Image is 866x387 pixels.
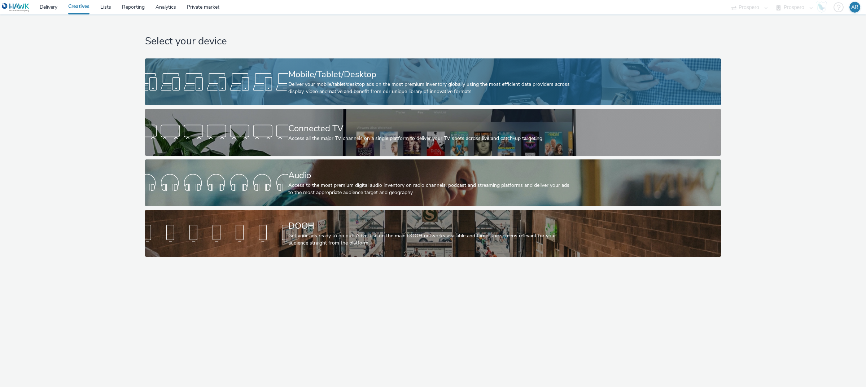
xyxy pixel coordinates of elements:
[145,58,721,105] a: Mobile/Tablet/DesktopDeliver your mobile/tablet/desktop ads on the most premium inventory globall...
[288,68,575,81] div: Mobile/Tablet/Desktop
[816,1,827,13] img: Hawk Academy
[288,182,575,197] div: Access to the most premium digital audio inventory on radio channels, podcast and streaming platf...
[288,122,575,135] div: Connected TV
[288,135,575,142] div: Access all the major TV channels on a single platform to deliver your TV spots across live and ca...
[288,232,575,247] div: Get your ads ready to go out! Advertise on the main DOOH networks available and target the screen...
[816,1,830,13] a: Hawk Academy
[2,3,30,12] img: undefined Logo
[288,220,575,232] div: DOOH
[145,109,721,156] a: Connected TVAccess all the major TV channels on a single platform to deliver your TV spots across...
[851,2,858,13] div: AR
[145,210,721,257] a: DOOHGet your ads ready to go out! Advertise on the main DOOH networks available and target the sc...
[288,169,575,182] div: Audio
[288,81,575,96] div: Deliver your mobile/tablet/desktop ads on the most premium inventory globally using the most effi...
[145,159,721,206] a: AudioAccess to the most premium digital audio inventory on radio channels, podcast and streaming ...
[145,35,721,48] h1: Select your device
